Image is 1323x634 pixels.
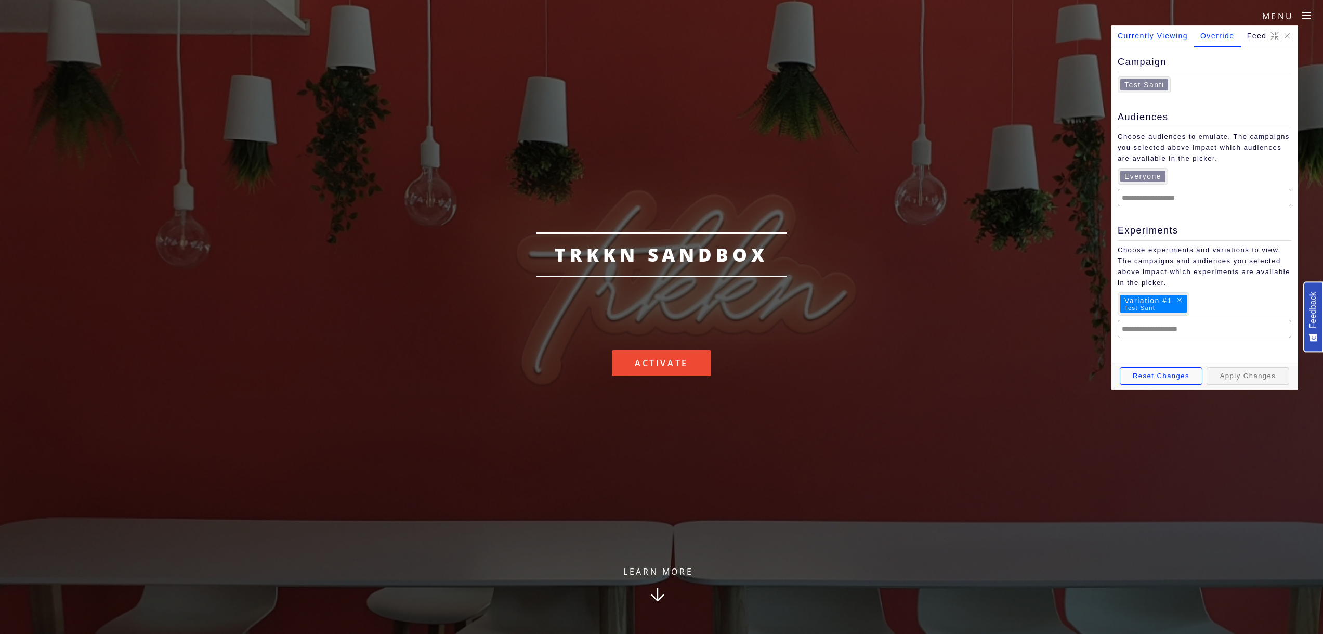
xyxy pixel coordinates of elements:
optly-block: Feed [1241,26,1273,46]
button: Feedback - Show survey [1303,281,1323,352]
optly-block: Currently Viewing [1111,26,1194,46]
optly-span: Test Santi [1124,81,1164,88]
optly-heading: Campaign [1118,55,1291,72]
span: Menu [1262,10,1294,22]
a: Learn More [591,563,724,634]
optly-block: Reset Changes [1120,367,1202,385]
a: Activate [612,350,711,376]
optly-span: Test Santi [1124,305,1172,311]
optly-block: Choose audiences to emulate. The campaigns you selected above impact which audiences are availabl... [1118,132,1291,164]
span: Feedback [1308,292,1318,328]
optly-block: Choose experiments and variations to view. The campaigns and audiences you selected above impact ... [1118,245,1291,288]
optly-span: Everyone [1124,173,1161,180]
optly-heading: Experiments [1118,223,1291,241]
h2: TRKKN Sandbox [536,232,786,277]
optly-heading: Audiences [1118,110,1291,127]
a: Menu [1250,1,1323,32]
optly-span: Variation #1 [1124,297,1172,304]
optly-block: Override [1194,26,1241,46]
